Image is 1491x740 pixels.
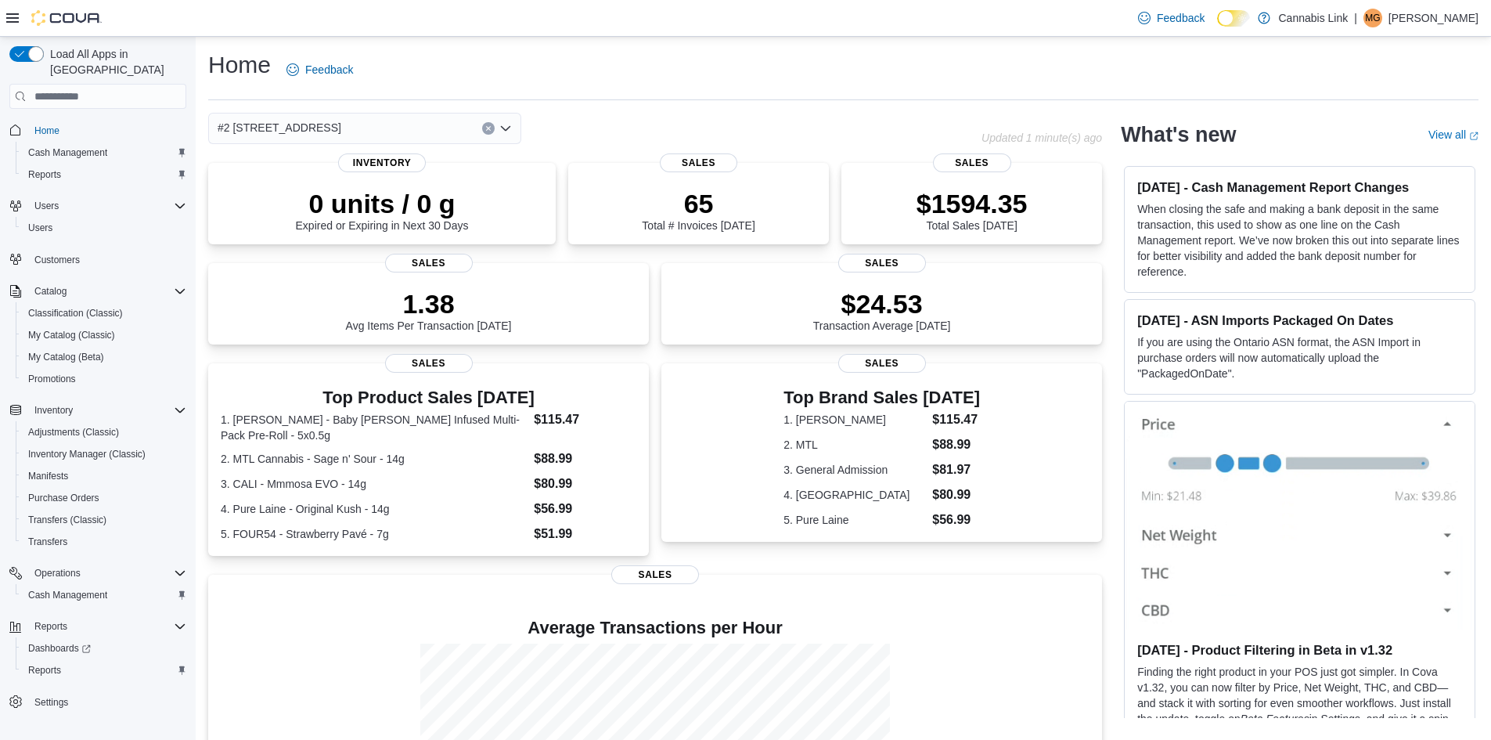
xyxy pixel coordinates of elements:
a: Settings [28,693,74,712]
span: Cash Management [22,586,186,605]
button: Open list of options [499,122,512,135]
dt: 1. [PERSON_NAME] - Baby [PERSON_NAME] Infused Multi-Pack Pre-Roll - 5x0.5g [221,412,528,443]
span: MG [1365,9,1380,27]
dt: 5. FOUR54 - Strawberry Pavé - 7g [221,526,528,542]
button: Home [3,118,193,141]
em: Beta Features [1241,713,1309,725]
span: Sales [385,254,473,273]
span: Sales [838,354,926,373]
button: Operations [28,564,87,583]
button: Promotions [16,368,193,390]
a: Reports [22,661,67,680]
p: | [1354,9,1357,27]
span: Users [22,218,186,237]
p: 1.38 [346,288,512,319]
p: Updated 1 minute(s) ago [981,132,1102,144]
button: Inventory Manager (Classic) [16,443,193,465]
button: Customers [3,248,193,271]
a: Cash Management [22,143,113,162]
a: Adjustments (Classic) [22,423,125,442]
p: [PERSON_NAME] [1388,9,1478,27]
h4: Average Transactions per Hour [221,619,1089,637]
button: Users [28,197,65,215]
span: Sales [660,153,738,172]
a: Purchase Orders [22,489,106,507]
span: Inventory [338,153,426,172]
span: Users [28,222,52,234]
span: Catalog [28,282,186,301]
dt: 1. [PERSON_NAME] [783,412,926,428]
span: My Catalog (Classic) [22,326,186,345]
a: Dashboards [16,637,193,659]
span: Classification (Classic) [28,307,123,319]
span: Manifests [28,470,68,482]
p: 0 units / 0 g [296,188,469,219]
span: Reports [28,664,61,677]
span: Classification (Classic) [22,304,186,323]
span: Settings [34,696,68,709]
span: Users [34,200,59,212]
a: Transfers [22,532,74,551]
dt: 2. MTL [783,437,926,453]
button: Inventory [3,399,193,421]
a: Transfers (Classic) [22,511,113,529]
span: Reports [22,661,186,680]
p: $24.53 [813,288,951,319]
button: Users [3,195,193,217]
span: Reports [22,165,186,184]
span: Reports [28,168,61,181]
div: Maliya Greenwood [1363,9,1382,27]
span: Dashboards [22,639,186,658]
span: Sales [385,354,473,373]
button: Cash Management [16,142,193,164]
button: Reports [16,659,193,681]
span: Dashboards [28,642,91,655]
span: Cash Management [22,143,186,162]
input: Dark Mode [1217,10,1250,27]
span: Inventory [28,401,186,420]
span: Operations [34,567,81,579]
dd: $56.99 [932,511,980,529]
span: #2 [STREET_ADDRESS] [218,118,341,137]
span: Inventory [34,404,73,417]
dd: $115.47 [932,410,980,429]
dd: $88.99 [932,435,980,454]
span: Promotions [22,370,186,388]
dt: 4. Pure Laine - Original Kush - 14g [221,501,528,517]
a: Users [22,218,59,237]
span: Adjustments (Classic) [28,426,119,439]
span: Home [28,120,186,139]
p: When closing the safe and making a bank deposit in the same transaction, this used to show as one... [1137,201,1462,280]
a: Promotions [22,370,82,388]
span: Customers [28,250,186,269]
div: Total Sales [DATE] [917,188,1028,232]
button: Catalog [28,282,73,301]
button: Catalog [3,280,193,302]
span: Inventory Manager (Classic) [22,445,186,464]
h3: Top Product Sales [DATE] [221,388,636,407]
dd: $115.47 [534,410,636,429]
button: Users [16,217,193,239]
h3: [DATE] - Cash Management Report Changes [1137,179,1462,195]
span: Sales [838,254,926,273]
button: My Catalog (Classic) [16,324,193,346]
button: Cash Management [16,584,193,606]
div: Total # Invoices [DATE] [642,188,755,232]
dd: $81.97 [932,460,980,479]
h3: [DATE] - Product Filtering in Beta in v1.32 [1137,642,1462,658]
span: Transfers (Classic) [28,514,106,526]
span: Transfers [22,532,186,551]
dd: $80.99 [932,486,980,504]
span: Adjustments (Classic) [22,423,186,442]
button: Reports [3,615,193,637]
dd: $88.99 [534,449,636,468]
span: Purchase Orders [28,492,99,504]
button: My Catalog (Beta) [16,346,193,368]
button: Transfers [16,531,193,553]
button: Operations [3,562,193,584]
button: Inventory [28,401,79,420]
button: Purchase Orders [16,487,193,509]
a: Dashboards [22,639,97,658]
p: $1594.35 [917,188,1028,219]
